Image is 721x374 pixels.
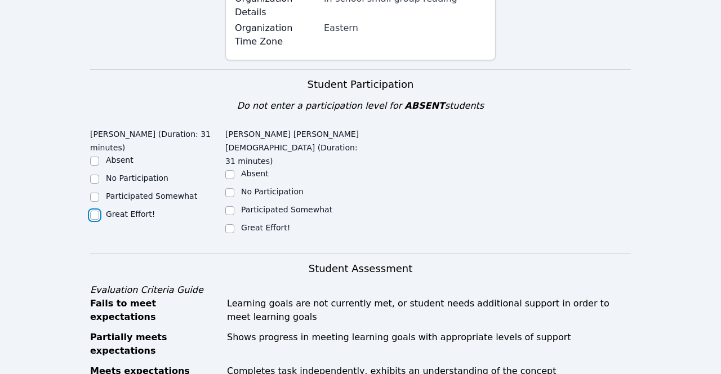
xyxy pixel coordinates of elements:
[90,124,225,154] legend: [PERSON_NAME] (Duration: 31 minutes)
[241,223,290,232] label: Great Effort!
[324,21,486,35] div: Eastern
[404,100,444,111] span: ABSENT
[106,210,155,219] label: Great Effort!
[90,77,631,92] h3: Student Participation
[241,187,304,196] label: No Participation
[90,297,220,324] div: Fails to meet expectations
[106,155,133,164] label: Absent
[241,205,332,214] label: Participated Somewhat
[235,21,317,48] label: Organization Time Zone
[106,173,168,182] label: No Participation
[106,192,197,201] label: Participated Somewhat
[90,261,631,277] h3: Student Assessment
[227,297,631,324] div: Learning goals are not currently met, or student needs additional support in order to meet learni...
[90,331,220,358] div: Partially meets expectations
[227,331,631,358] div: Shows progress in meeting learning goals with appropriate levels of support
[225,124,360,168] legend: [PERSON_NAME] [PERSON_NAME][DEMOGRAPHIC_DATA] (Duration: 31 minutes)
[90,99,631,113] div: Do not enter a participation level for students
[90,283,631,297] div: Evaluation Criteria Guide
[241,169,269,178] label: Absent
